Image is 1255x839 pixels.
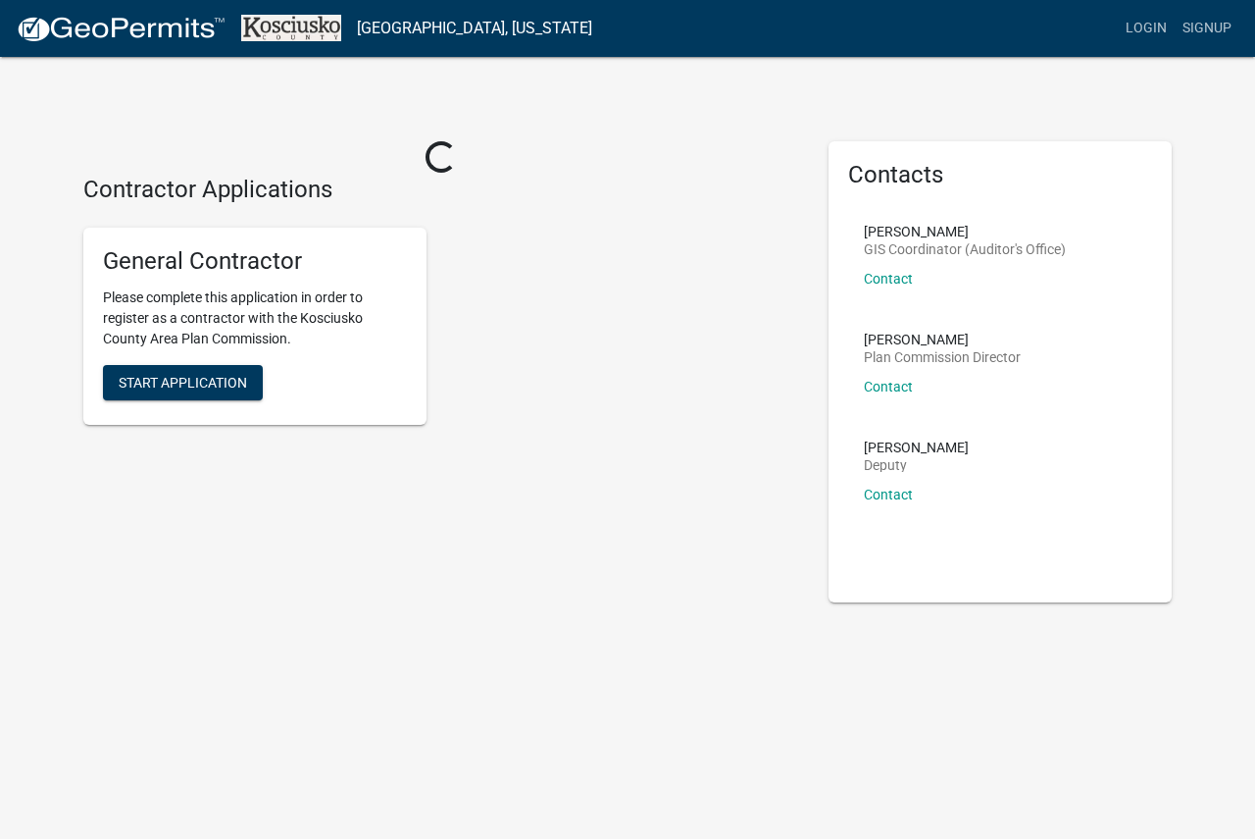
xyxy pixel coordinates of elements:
[1175,10,1239,47] a: Signup
[848,161,1152,189] h5: Contacts
[103,288,407,349] p: Please complete this application in order to register as a contractor with the Kosciusko County A...
[864,441,969,454] p: [PERSON_NAME]
[103,247,407,276] h5: General Contractor
[864,350,1021,364] p: Plan Commission Director
[864,379,913,394] a: Contact
[357,12,592,45] a: [GEOGRAPHIC_DATA], [US_STATE]
[864,225,1066,238] p: [PERSON_NAME]
[103,365,263,400] button: Start Application
[83,176,799,441] wm-workflow-list-section: Contractor Applications
[119,374,247,390] span: Start Application
[241,15,341,41] img: Kosciusko County, Indiana
[864,242,1066,256] p: GIS Coordinator (Auditor's Office)
[83,176,799,204] h4: Contractor Applications
[864,487,913,502] a: Contact
[864,458,969,472] p: Deputy
[864,333,1021,346] p: [PERSON_NAME]
[864,271,913,287] a: Contact
[1118,10,1175,47] a: Login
